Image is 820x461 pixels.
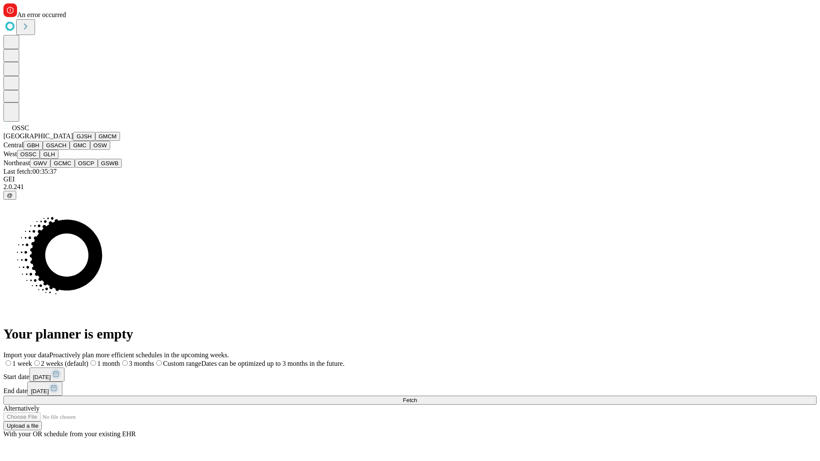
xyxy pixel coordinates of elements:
span: West [3,150,17,158]
div: 2.0.241 [3,183,817,191]
button: OSSC [17,150,40,159]
button: GMC [70,141,90,150]
span: 2 weeks (default) [41,360,88,367]
span: Last fetch: 00:35:37 [3,168,57,175]
span: An error occurred [17,11,66,18]
span: Central [3,141,23,149]
button: @ [3,191,16,200]
input: 1 month [91,360,96,366]
div: Start date [3,368,817,382]
div: End date [3,382,817,396]
input: 3 months [122,360,128,366]
button: OSW [90,141,111,150]
button: Upload a file [3,421,42,430]
span: Alternatively [3,405,39,412]
button: GCMC [50,159,75,168]
span: 3 months [129,360,154,367]
span: 1 week [12,360,32,367]
span: [GEOGRAPHIC_DATA] [3,132,73,140]
span: Dates can be optimized up to 3 months in the future. [201,360,344,367]
span: Proactively plan more efficient schedules in the upcoming weeks. [50,351,229,359]
button: GLH [40,150,58,159]
span: [DATE] [33,374,51,380]
input: 1 week [6,360,11,366]
span: 1 month [97,360,120,367]
span: Import your data [3,351,50,359]
span: With your OR schedule from your existing EHR [3,430,136,438]
span: Custom range [163,360,201,367]
span: [DATE] [31,388,49,394]
button: GSACH [43,141,70,150]
h1: Your planner is empty [3,326,817,342]
button: [DATE] [27,382,62,396]
span: Northeast [3,159,30,166]
span: @ [7,192,13,198]
button: GWV [30,159,50,168]
button: GJSH [73,132,95,141]
button: [DATE] [29,368,64,382]
button: GMCM [95,132,120,141]
span: OSSC [12,124,29,131]
span: Fetch [403,397,417,403]
button: Fetch [3,396,817,405]
button: GBH [23,141,43,150]
button: GSWB [98,159,122,168]
div: GEI [3,175,817,183]
input: Custom rangeDates can be optimized up to 3 months in the future. [156,360,162,366]
input: 2 weeks (default) [34,360,40,366]
button: OSCP [75,159,98,168]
